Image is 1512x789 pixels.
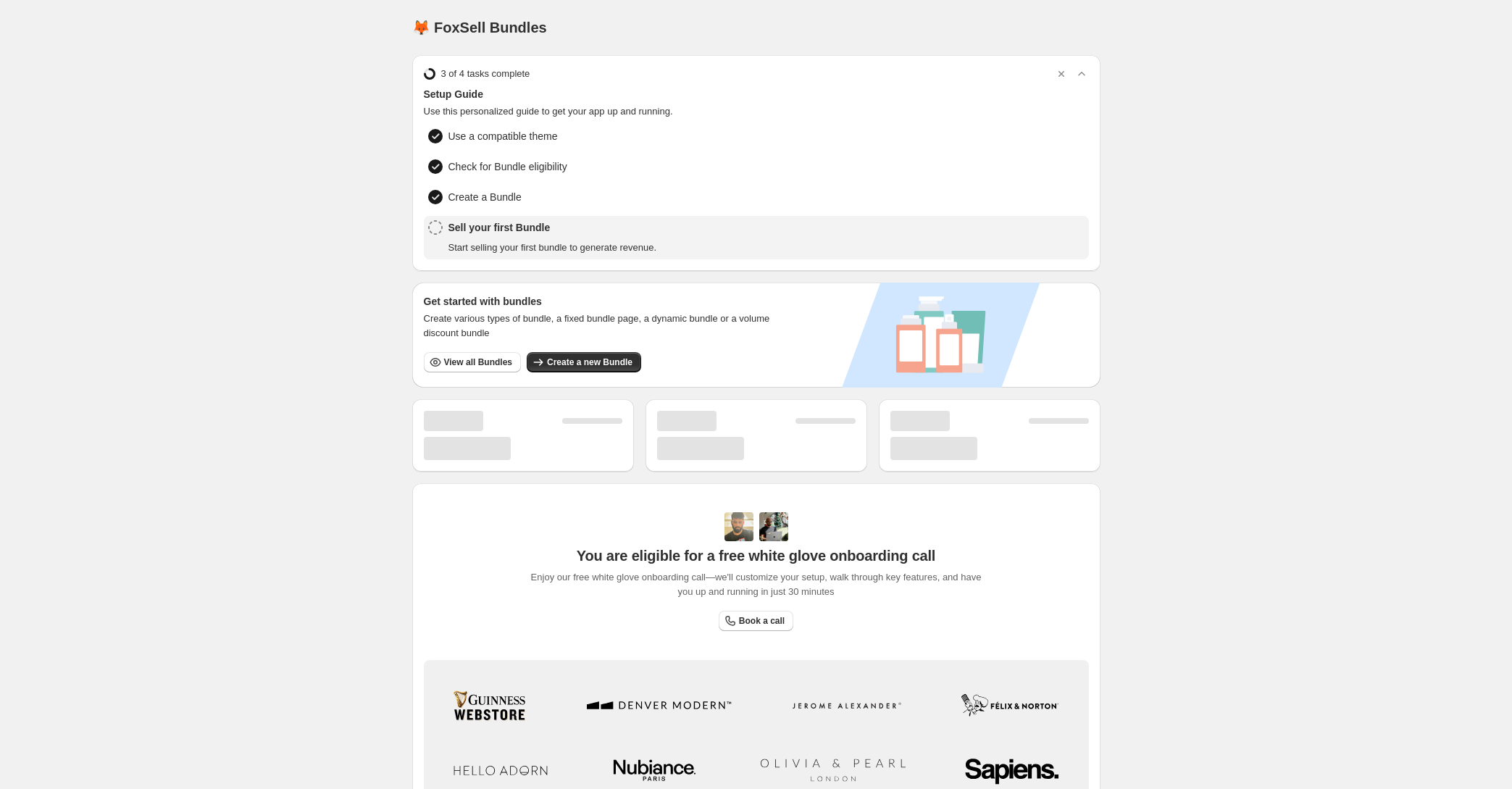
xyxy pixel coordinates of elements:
h1: 🦊 FoxSell Bundles [412,19,547,36]
img: Adi [724,512,753,541]
span: Use this personalized guide to get your app up and running. [424,104,1089,119]
span: View all Bundles [444,356,512,368]
span: Use a compatible theme [448,129,558,143]
button: Create a new Bundle [527,352,641,372]
span: Check for Bundle eligibility [448,159,567,174]
h3: Get started with bundles [424,294,784,309]
span: You are eligible for a free white glove onboarding call [577,547,935,564]
span: Sell your first Bundle [448,220,657,235]
img: Prakhar [759,512,788,541]
span: Start selling your first bundle to generate revenue. [448,241,657,255]
span: Book a call [739,615,785,627]
button: View all Bundles [424,352,521,372]
span: Create a Bundle [448,190,522,204]
span: Create various types of bundle, a fixed bundle page, a dynamic bundle or a volume discount bundle [424,312,784,341]
span: Setup Guide [424,87,1089,101]
span: Create a new Bundle [547,356,632,368]
span: 3 of 4 tasks complete [441,67,530,81]
span: Enjoy our free white glove onboarding call—we'll customize your setup, walk through key features,... [523,570,989,599]
a: Book a call [719,611,793,631]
